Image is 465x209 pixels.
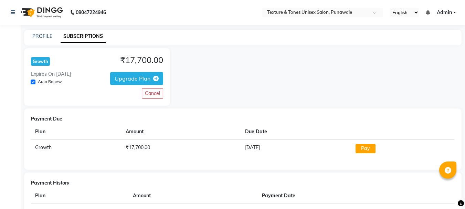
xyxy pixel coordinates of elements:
div: Payment History [31,179,455,187]
span: Admin [437,9,452,16]
div: Expires On [DATE] [31,71,71,78]
img: logo [18,3,65,22]
button: Upgrade Plan [110,72,163,85]
th: Plan [31,188,129,204]
button: Cancel [142,88,163,99]
a: PROFILE [32,33,52,39]
td: ₹17,700.00 [121,139,241,157]
th: Amount [129,188,258,204]
td: Growth [31,139,121,157]
th: Plan [31,124,121,140]
h4: ₹17,700.00 [120,55,163,65]
div: Payment Due [31,115,455,123]
td: [DATE] [241,139,351,157]
div: Growth [31,57,50,66]
span: Upgrade Plan [115,75,150,82]
label: Auto Renew [38,79,62,85]
th: Due Date [241,124,351,140]
a: SUBSCRIPTIONS [61,30,106,43]
th: Amount [121,124,241,140]
button: Pay [356,144,376,153]
b: 08047224946 [76,3,106,22]
th: Payment Date [258,188,422,204]
iframe: chat widget [436,181,458,202]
